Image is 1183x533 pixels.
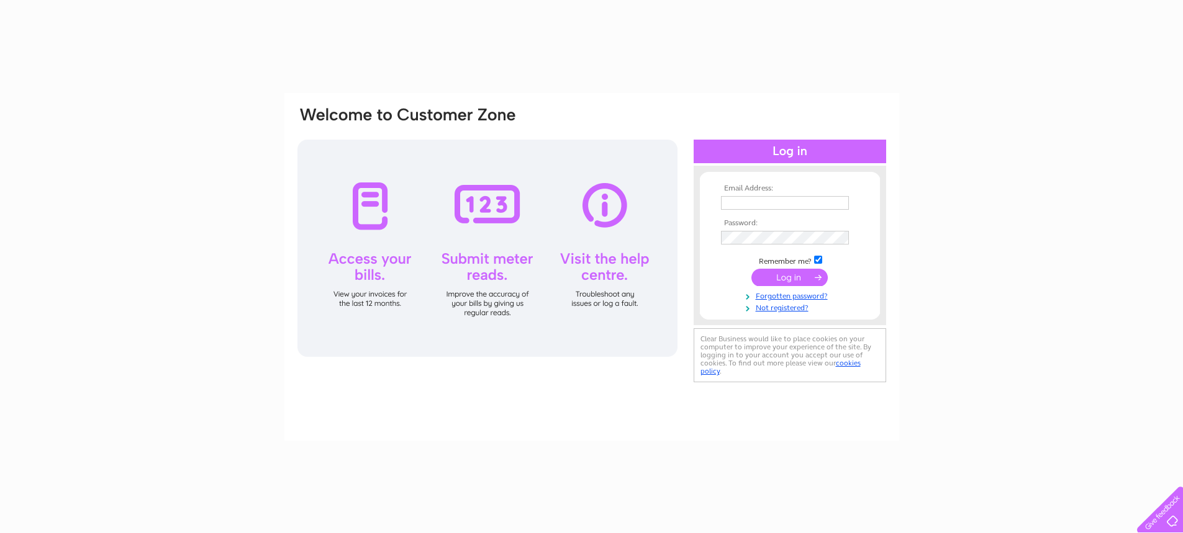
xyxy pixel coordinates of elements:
[721,301,862,313] a: Not registered?
[721,289,862,301] a: Forgotten password?
[718,184,862,193] th: Email Address:
[700,359,861,375] a: cookies policy
[718,254,862,266] td: Remember me?
[694,328,886,382] div: Clear Business would like to place cookies on your computer to improve your experience of the sit...
[751,269,828,286] input: Submit
[718,219,862,228] th: Password:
